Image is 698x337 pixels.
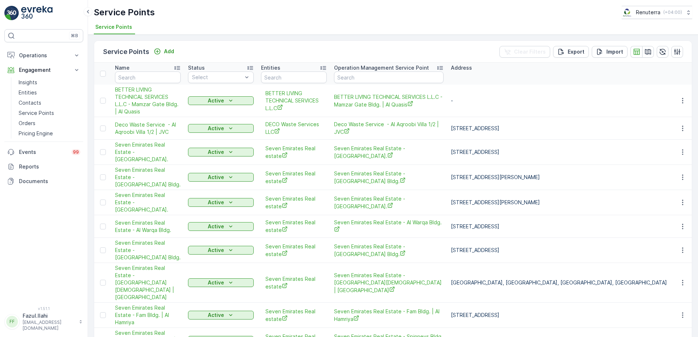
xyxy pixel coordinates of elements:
p: Renuterra [636,9,660,16]
span: Seven Emirates Real Estate - [GEOGRAPHIC_DATA]. [334,195,444,210]
span: Seven Emirates Real estate [265,145,322,160]
p: Select [192,74,242,81]
span: Seven Emirates Real estate [265,308,322,323]
a: BETTER LIVING TECHNICAL SERVICES L.L.C [265,90,322,112]
p: Operation Management Service Point [334,64,429,71]
button: Active [188,198,254,207]
a: Entities [16,88,83,98]
button: Add [151,47,177,56]
a: DECO Waste Services LLC [265,121,322,136]
button: Export [553,46,589,58]
a: Seven Emirates Real Estate - Al Hamriya Bldg. [115,191,181,213]
div: Toggle Row Selected [100,224,106,229]
div: Toggle Row Selected [100,200,106,205]
span: Seven Emirates Real Estate - [GEOGRAPHIC_DATA][DEMOGRAPHIC_DATA] | [GEOGRAPHIC_DATA] [115,264,181,301]
span: Seven Emirates Real Estate - [GEOGRAPHIC_DATA] Bldg. [115,239,181,261]
a: Reports [4,159,83,174]
p: ⌘B [71,33,78,39]
div: Toggle Row Selected [100,280,106,286]
p: Orders [19,120,35,127]
a: Seven Emirates Real Estate - Fam Bldg. | Al Hamriya [334,308,444,323]
p: Clear Filters [514,48,546,55]
p: Active [208,311,224,319]
div: Toggle Row Selected [100,98,106,104]
button: Renuterra(+04:00) [622,6,692,19]
span: Seven Emirates Real estate [265,275,322,290]
a: Seven Emirates Real Estate - Al Rigga Bldg. [334,145,444,160]
p: Events [19,148,67,156]
p: [EMAIL_ADDRESS][DOMAIN_NAME] [23,319,75,331]
p: Name [115,64,130,71]
a: Seven Emirates Real Estate - New Qusais Bldg. [115,239,181,261]
button: Import [592,46,628,58]
img: logo [4,6,19,20]
p: 99 [73,149,79,155]
span: Seven Emirates Real Estate - [GEOGRAPHIC_DATA] Bldg. [115,166,181,188]
p: Add [164,48,174,55]
a: Seven Emirates Real estate [265,195,322,210]
a: Contacts [16,98,83,108]
p: Active [208,279,224,286]
a: Seven Emirates Real estate [265,243,322,258]
span: Seven Emirates Real Estate - Fam Bldg. | Al Hamriya [115,304,181,326]
div: Toggle Row Selected [100,312,106,318]
span: Seven Emirates Real Estate - [GEOGRAPHIC_DATA]. [115,191,181,213]
p: Active [208,125,224,132]
a: Seven Emirates Real Estate - Al Rafa Bldg. [334,170,444,185]
p: Entities [19,89,37,96]
button: Active [188,124,254,133]
button: Clear Filters [499,46,550,58]
span: v 1.51.1 [4,306,83,311]
img: Screenshot_2024-07-26_at_13.33.01.png [622,8,633,16]
p: Active [208,174,224,181]
div: FF [6,316,18,328]
div: Toggle Row Selected [100,247,106,253]
span: Seven Emirates Real Estate - [GEOGRAPHIC_DATA]. [334,145,444,160]
a: Deco Waste Service - Al Aqroobi Villa 1/2 | JVC [334,121,444,136]
span: Seven Emirates Real Estate - [GEOGRAPHIC_DATA]. [115,141,181,163]
p: Address [451,64,472,71]
button: Active [188,222,254,231]
a: Insights [16,77,83,88]
input: Search [334,71,444,83]
a: Seven Emirates Real Estate - Fam Masjid | Mirdif [115,264,181,301]
span: Seven Emirates Real estate [265,170,322,185]
a: BETTER LIVING TECHNICAL SERVICES L.L.C - Mamzar Gate Bldg. | Al Quasis [115,86,181,115]
button: Operations [4,48,83,63]
p: Active [208,247,224,254]
button: Active [188,278,254,287]
a: Events99 [4,145,83,159]
a: Seven Emirates Real Estate - Al Rigga Bldg. [115,141,181,163]
p: Contacts [19,99,41,106]
p: Active [208,199,224,206]
span: Seven Emirates Real Estate - [GEOGRAPHIC_DATA] Bldg. [334,170,444,185]
span: Seven Emirates Real estate [265,219,322,234]
a: Seven Emirates Real Estate - Fam Masjid | Mirdif [334,272,444,294]
input: Search [261,71,327,83]
p: Service Points [19,109,54,117]
button: FFFazul.Ilahi[EMAIL_ADDRESS][DOMAIN_NAME] [4,312,83,331]
p: Service Points [94,7,155,18]
p: Insights [19,79,37,86]
a: Orders [16,118,83,128]
input: Search [115,71,181,83]
div: Toggle Row Selected [100,125,106,131]
p: Service Points [103,47,149,57]
p: ( +04:00 ) [663,9,682,15]
button: Engagement [4,63,83,77]
p: Entities [261,64,280,71]
button: Active [188,173,254,182]
p: Engagement [19,66,69,74]
p: Operations [19,52,69,59]
a: BETTER LIVING TECHNICAL SERVICES L.L.C - Mamzar Gate Bldg. | Al Quasis [334,93,444,108]
img: logo_light-DOdMpM7g.png [21,6,53,20]
p: Documents [19,178,80,185]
